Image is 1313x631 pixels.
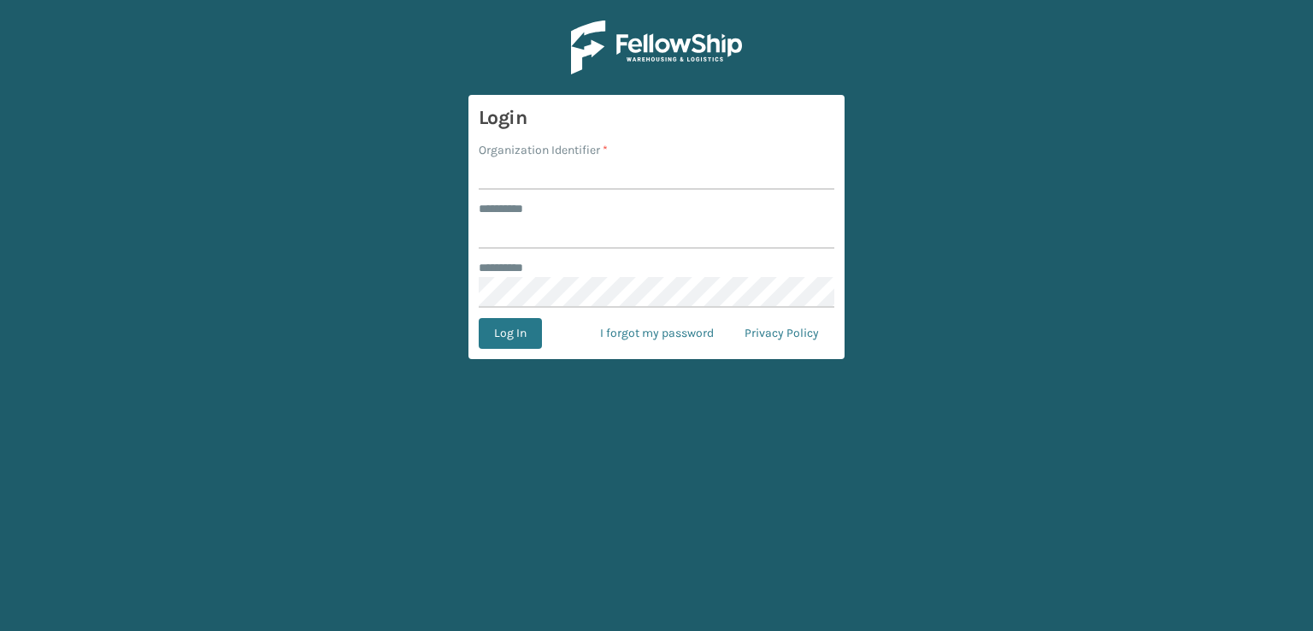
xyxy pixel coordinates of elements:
a: I forgot my password [585,318,729,349]
h3: Login [479,105,834,131]
button: Log In [479,318,542,349]
a: Privacy Policy [729,318,834,349]
label: Organization Identifier [479,141,608,159]
img: Logo [571,21,742,74]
